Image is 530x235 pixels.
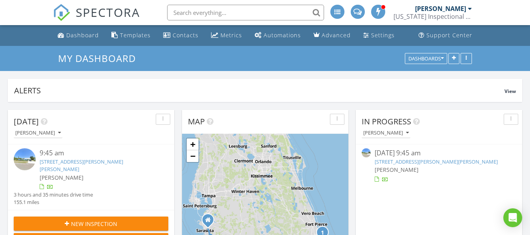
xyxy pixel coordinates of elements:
[160,28,202,43] a: Contacts
[362,128,410,138] button: [PERSON_NAME]
[40,148,156,158] div: 9:45 am
[173,31,199,39] div: Contacts
[14,85,505,96] div: Alerts
[362,148,516,183] a: [DATE] 9:45 am [STREET_ADDRESS][PERSON_NAME][PERSON_NAME] [PERSON_NAME]
[415,5,466,13] div: [PERSON_NAME]
[66,31,99,39] div: Dashboard
[15,130,61,136] div: [PERSON_NAME]
[393,13,472,20] div: Florida Inspectional Services LLC
[375,158,498,165] a: [STREET_ADDRESS][PERSON_NAME][PERSON_NAME]
[188,116,205,127] span: Map
[55,28,102,43] a: Dashboard
[415,28,475,43] a: Support Center
[360,28,398,43] a: Settings
[505,88,516,95] span: View
[362,116,411,127] span: In Progress
[405,53,447,64] button: Dashboards
[426,31,472,39] div: Support Center
[14,148,36,170] img: streetview
[208,28,245,43] a: Metrics
[322,31,351,39] div: Advanced
[14,191,93,199] div: 3 hours and 35 minutes drive time
[14,217,168,231] button: New Inspection
[14,148,168,206] a: 9:45 am [STREET_ADDRESS][PERSON_NAME][PERSON_NAME] [PERSON_NAME] 3 hours and 35 minutes drive tim...
[371,31,395,39] div: Settings
[120,31,151,39] div: Templates
[375,166,419,173] span: [PERSON_NAME]
[14,116,39,127] span: [DATE]
[108,28,154,43] a: Templates
[40,158,123,173] a: [STREET_ADDRESS][PERSON_NAME][PERSON_NAME]
[362,148,371,157] img: streetview
[208,220,213,224] div: 4526 Longwater Chase, Sarasota FL 34235
[264,31,301,39] div: Automations
[375,148,503,158] div: [DATE] 9:45 am
[363,130,409,136] div: [PERSON_NAME]
[503,208,522,227] div: Open Intercom Messenger
[58,52,142,65] a: My Dashboard
[408,56,444,61] div: Dashboards
[71,220,117,228] span: New Inspection
[220,31,242,39] div: Metrics
[14,199,93,206] div: 155.1 miles
[53,11,140,27] a: SPECTORA
[251,28,304,43] a: Automations (Advanced)
[40,174,84,181] span: [PERSON_NAME]
[53,4,70,21] img: The Best Home Inspection Software - Spectora
[167,5,324,20] input: Search everything...
[310,28,354,43] a: Advanced
[76,4,140,20] span: SPECTORA
[14,128,62,138] button: [PERSON_NAME]
[187,138,199,150] a: Zoom in
[187,150,199,162] a: Zoom out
